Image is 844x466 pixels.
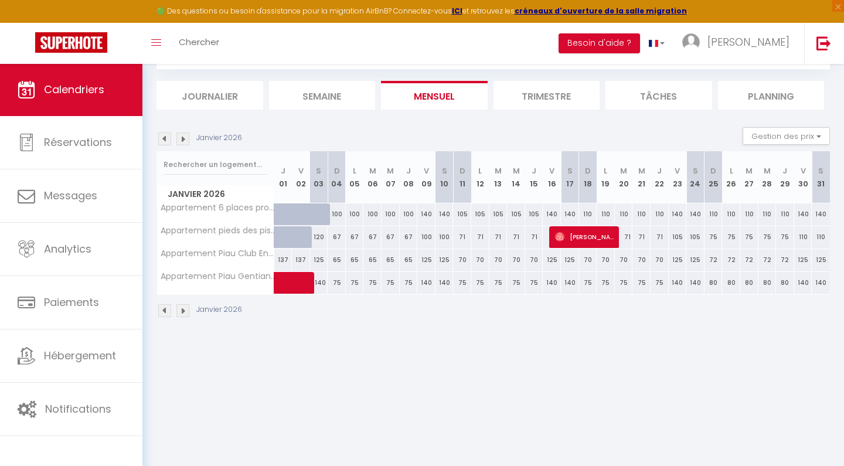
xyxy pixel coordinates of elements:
[44,188,97,203] span: Messages
[722,203,740,225] div: 110
[686,272,705,294] div: 140
[543,203,561,225] div: 140
[159,203,276,212] span: Appartement 6 places proche des pistes
[722,249,740,271] div: 72
[417,151,435,203] th: 09
[44,295,99,309] span: Paiements
[597,272,615,294] div: 75
[651,203,669,225] div: 110
[794,272,812,294] div: 140
[812,151,830,203] th: 31
[686,226,705,248] div: 105
[346,151,364,203] th: 05
[794,151,812,203] th: 30
[495,165,502,176] abbr: M
[525,226,543,248] div: 71
[417,203,435,225] div: 140
[387,165,394,176] abbr: M
[452,6,462,16] strong: ICI
[35,32,107,53] img: Super Booking
[382,203,400,225] div: 100
[812,249,830,271] div: 125
[705,272,723,294] div: 80
[328,226,346,248] div: 67
[442,165,447,176] abbr: S
[561,272,579,294] div: 140
[328,203,346,225] div: 100
[776,226,794,248] div: 75
[615,151,633,203] th: 20
[489,249,508,271] div: 70
[346,272,364,294] div: 75
[406,165,411,176] abbr: J
[758,203,777,225] div: 110
[346,226,364,248] div: 67
[507,203,525,225] div: 105
[369,165,376,176] abbr: M
[159,272,276,281] span: Appartement Piau Gentianes 2
[758,151,777,203] th: 28
[310,226,328,248] div: 120
[453,272,471,294] div: 75
[292,151,310,203] th: 02
[292,249,310,271] div: 137
[669,151,687,203] th: 23
[435,203,454,225] div: 140
[705,226,723,248] div: 75
[382,272,400,294] div: 75
[818,165,823,176] abbr: S
[274,151,292,203] th: 01
[328,249,346,271] div: 65
[281,165,285,176] abbr: J
[507,272,525,294] div: 75
[651,272,669,294] div: 75
[632,249,651,271] div: 70
[353,165,356,176] abbr: L
[669,226,687,248] div: 105
[555,226,615,248] span: [PERSON_NAME]
[579,203,597,225] div: 110
[159,226,276,235] span: Appartement pieds des pistes
[494,81,600,110] li: Trimestre
[346,203,364,225] div: 100
[525,203,543,225] div: 105
[673,23,804,64] a: ... [PERSON_NAME]
[400,272,418,294] div: 75
[722,151,740,203] th: 26
[157,186,274,203] span: Janvier 2026
[632,226,651,248] div: 71
[382,249,400,271] div: 65
[669,203,687,225] div: 140
[471,249,489,271] div: 70
[532,165,536,176] abbr: J
[585,165,591,176] abbr: D
[758,249,777,271] div: 72
[489,226,508,248] div: 71
[515,6,687,16] a: créneaux d'ouverture de la salle migration
[9,5,45,40] button: Ouvrir le widget de chat LiveChat
[435,272,454,294] div: 140
[669,272,687,294] div: 140
[525,151,543,203] th: 15
[549,165,554,176] abbr: V
[615,272,633,294] div: 75
[363,249,382,271] div: 65
[604,165,607,176] abbr: L
[693,165,698,176] abbr: S
[740,272,758,294] div: 80
[740,203,758,225] div: 110
[675,165,680,176] abbr: V
[705,249,723,271] div: 72
[44,241,91,256] span: Analytics
[686,203,705,225] div: 140
[812,272,830,294] div: 140
[424,165,429,176] abbr: V
[44,135,112,149] span: Réservations
[400,151,418,203] th: 08
[382,151,400,203] th: 07
[381,81,488,110] li: Mensuel
[579,249,597,271] div: 70
[507,151,525,203] th: 14
[478,165,482,176] abbr: L
[417,249,435,271] div: 125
